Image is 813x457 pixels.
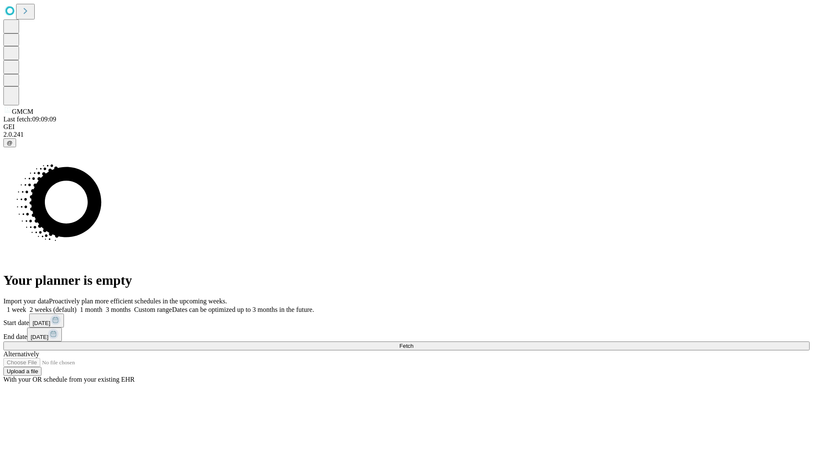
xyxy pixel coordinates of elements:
[3,350,39,358] span: Alternatively
[3,116,56,123] span: Last fetch: 09:09:09
[7,140,13,146] span: @
[3,131,810,138] div: 2.0.241
[134,306,172,313] span: Custom range
[3,297,49,305] span: Import your data
[33,320,50,326] span: [DATE]
[3,341,810,350] button: Fetch
[12,108,33,115] span: GMCM
[3,328,810,341] div: End date
[399,343,413,349] span: Fetch
[3,138,16,147] button: @
[3,314,810,328] div: Start date
[30,306,77,313] span: 2 weeks (default)
[3,273,810,288] h1: Your planner is empty
[80,306,102,313] span: 1 month
[29,314,64,328] button: [DATE]
[30,334,48,340] span: [DATE]
[3,376,135,383] span: With your OR schedule from your existing EHR
[3,123,810,131] div: GEI
[106,306,131,313] span: 3 months
[3,367,41,376] button: Upload a file
[7,306,26,313] span: 1 week
[49,297,227,305] span: Proactively plan more efficient schedules in the upcoming weeks.
[27,328,62,341] button: [DATE]
[172,306,314,313] span: Dates can be optimized up to 3 months in the future.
